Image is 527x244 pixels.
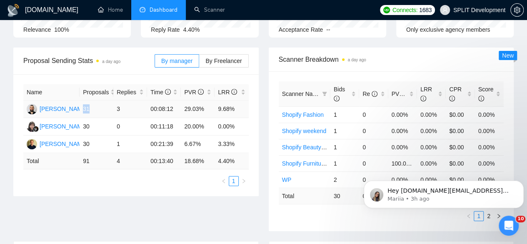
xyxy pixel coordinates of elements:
[359,171,388,188] td: 0
[113,84,147,101] th: Replies
[181,136,215,153] td: 6.67%
[279,188,330,204] td: Total
[334,86,345,102] span: Bids
[417,106,446,123] td: 0.00%
[27,139,37,149] img: AH
[241,179,246,184] span: right
[282,160,363,167] a: Shopify Furniture/Home decore
[218,89,237,96] span: LRR
[40,139,87,148] div: [PERSON_NAME]
[231,89,237,95] span: info-circle
[388,155,417,171] td: 100.00%
[499,216,519,236] iframe: Intercom live chat
[113,153,147,169] td: 4
[27,104,37,114] img: BC
[147,118,181,136] td: 00:11:18
[362,91,377,97] span: Re
[279,26,323,33] span: Acceptance Rate
[330,188,359,204] td: 30
[279,54,504,65] span: Scanner Breakdown
[330,139,359,155] td: 1
[360,163,527,221] iframe: Intercom notifications message
[383,7,390,13] img: upwork-logo.png
[478,86,494,102] span: Score
[322,91,327,96] span: filter
[80,118,113,136] td: 30
[23,153,80,169] td: Total
[98,6,123,13] a: homeHome
[80,84,113,101] th: Proposals
[449,96,455,101] span: info-circle
[40,104,87,113] div: [PERSON_NAME]
[510,7,524,13] a: setting
[215,136,248,153] td: 3.33%
[102,59,120,64] time: a day ago
[449,86,462,102] span: CPR
[181,153,215,169] td: 18.68 %
[330,155,359,171] td: 1
[27,123,87,129] a: VN[PERSON_NAME]
[475,106,504,123] td: 0.00%
[372,91,377,97] span: info-circle
[184,89,204,96] span: PVR
[54,26,69,33] span: 100%
[282,176,292,183] a: WP
[205,58,242,64] span: By Freelancer
[442,7,448,13] span: user
[147,136,181,153] td: 00:21:39
[165,89,171,95] span: info-circle
[140,7,145,13] span: dashboard
[330,106,359,123] td: 1
[147,153,181,169] td: 00:13:40
[113,118,147,136] td: 0
[475,155,504,171] td: 0.00%
[417,155,446,171] td: 0.00%
[406,26,490,33] span: Only exclusive agency members
[392,91,411,97] span: PVR
[446,106,475,123] td: $0.00
[215,153,248,169] td: 4.40 %
[502,52,514,59] span: New
[330,171,359,188] td: 2
[23,55,155,66] span: Proposal Sending Stats
[151,26,180,33] span: Reply Rate
[282,91,321,97] span: Scanner Name
[334,96,340,101] span: info-circle
[510,3,524,17] button: setting
[446,139,475,155] td: $0.00
[23,84,80,101] th: Name
[320,88,329,100] span: filter
[359,139,388,155] td: 0
[113,101,147,118] td: 3
[219,176,229,186] button: left
[348,58,366,62] time: a day ago
[23,26,51,33] span: Relevance
[117,88,137,97] span: Replies
[388,123,417,139] td: 0.00%
[516,216,525,222] span: 10
[359,106,388,123] td: 0
[33,126,39,132] img: gigradar-bm.png
[359,123,388,139] td: 0
[83,88,109,97] span: Proposals
[392,5,417,15] span: Connects:
[7,4,20,17] img: logo
[80,153,113,169] td: 91
[40,122,87,131] div: [PERSON_NAME]
[282,128,327,134] a: Shopify weekend
[80,136,113,153] td: 30
[27,140,87,147] a: AH[PERSON_NAME]
[181,118,215,136] td: 20.00%
[417,139,446,155] td: 0.00%
[446,123,475,139] td: $0.00
[194,6,225,13] a: searchScanner
[27,32,153,40] p: Message from Mariia, sent 3h ago
[229,176,238,186] a: 1
[388,139,417,155] td: 0.00%
[239,176,249,186] button: right
[282,111,324,118] a: Shopify Fashion
[388,106,417,123] td: 0.00%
